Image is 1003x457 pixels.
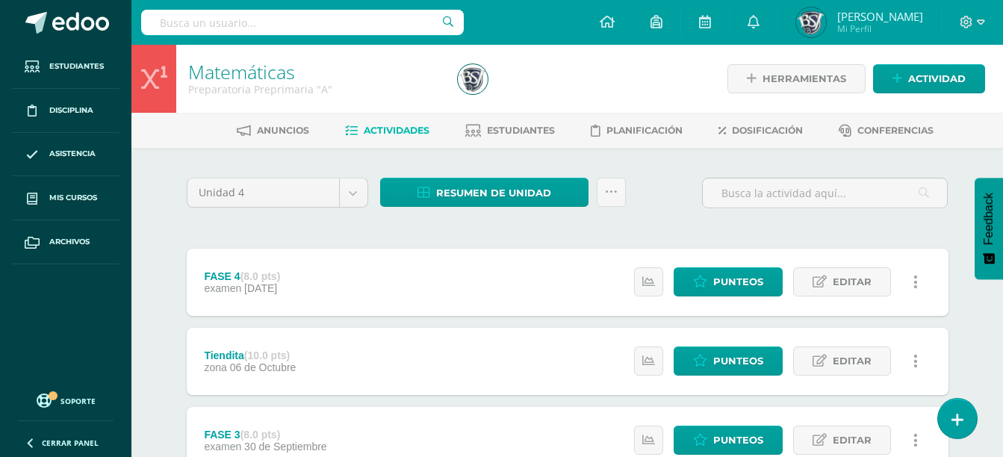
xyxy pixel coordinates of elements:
[674,346,783,376] a: Punteos
[188,59,295,84] a: Matemáticas
[857,125,934,136] span: Conferencias
[591,119,683,143] a: Planificación
[141,10,464,35] input: Busca un usuario...
[833,268,872,296] span: Editar
[763,65,846,93] span: Herramientas
[713,426,763,454] span: Punteos
[703,178,947,208] input: Busca la actividad aquí...
[49,148,96,160] span: Asistencia
[49,105,93,116] span: Disciplina
[713,268,763,296] span: Punteos
[244,349,290,361] strong: (10.0 pts)
[18,390,114,410] a: Soporte
[187,178,367,207] a: Unidad 4
[230,361,296,373] span: 06 de Octubre
[873,64,985,93] a: Actividad
[982,193,996,245] span: Feedback
[240,270,281,282] strong: (8.0 pts)
[240,429,281,441] strong: (8.0 pts)
[345,119,429,143] a: Actividades
[732,125,803,136] span: Dosificación
[606,125,683,136] span: Planificación
[975,178,1003,279] button: Feedback - Mostrar encuesta
[49,236,90,248] span: Archivos
[42,438,99,448] span: Cerrar panel
[204,429,326,441] div: FASE 3
[837,9,923,24] span: [PERSON_NAME]
[727,64,866,93] a: Herramientas
[244,441,327,453] span: 30 de Septiembre
[204,441,241,453] span: examen
[458,64,488,94] img: 9b5f0be0843dd82ac0af1834b396308f.png
[12,133,119,177] a: Asistencia
[204,282,241,294] span: examen
[908,65,966,93] span: Actividad
[188,61,440,82] h1: Matemáticas
[465,119,555,143] a: Estudiantes
[364,125,429,136] span: Actividades
[244,282,277,294] span: [DATE]
[837,22,923,35] span: Mi Perfil
[487,125,555,136] span: Estudiantes
[833,426,872,454] span: Editar
[436,179,551,207] span: Resumen de unidad
[49,60,104,72] span: Estudiantes
[713,347,763,375] span: Punteos
[12,89,119,133] a: Disciplina
[12,220,119,264] a: Archivos
[60,396,96,406] span: Soporte
[380,178,589,207] a: Resumen de unidad
[12,176,119,220] a: Mis cursos
[204,361,226,373] span: zona
[237,119,309,143] a: Anuncios
[718,119,803,143] a: Dosificación
[833,347,872,375] span: Editar
[12,45,119,89] a: Estudiantes
[674,426,783,455] a: Punteos
[49,192,97,204] span: Mis cursos
[796,7,826,37] img: 9b5f0be0843dd82ac0af1834b396308f.png
[839,119,934,143] a: Conferencias
[257,125,309,136] span: Anuncios
[204,270,280,282] div: FASE 4
[204,349,296,361] div: Tiendita
[188,82,440,96] div: Preparatoria Preprimaria 'A'
[199,178,328,207] span: Unidad 4
[674,267,783,296] a: Punteos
